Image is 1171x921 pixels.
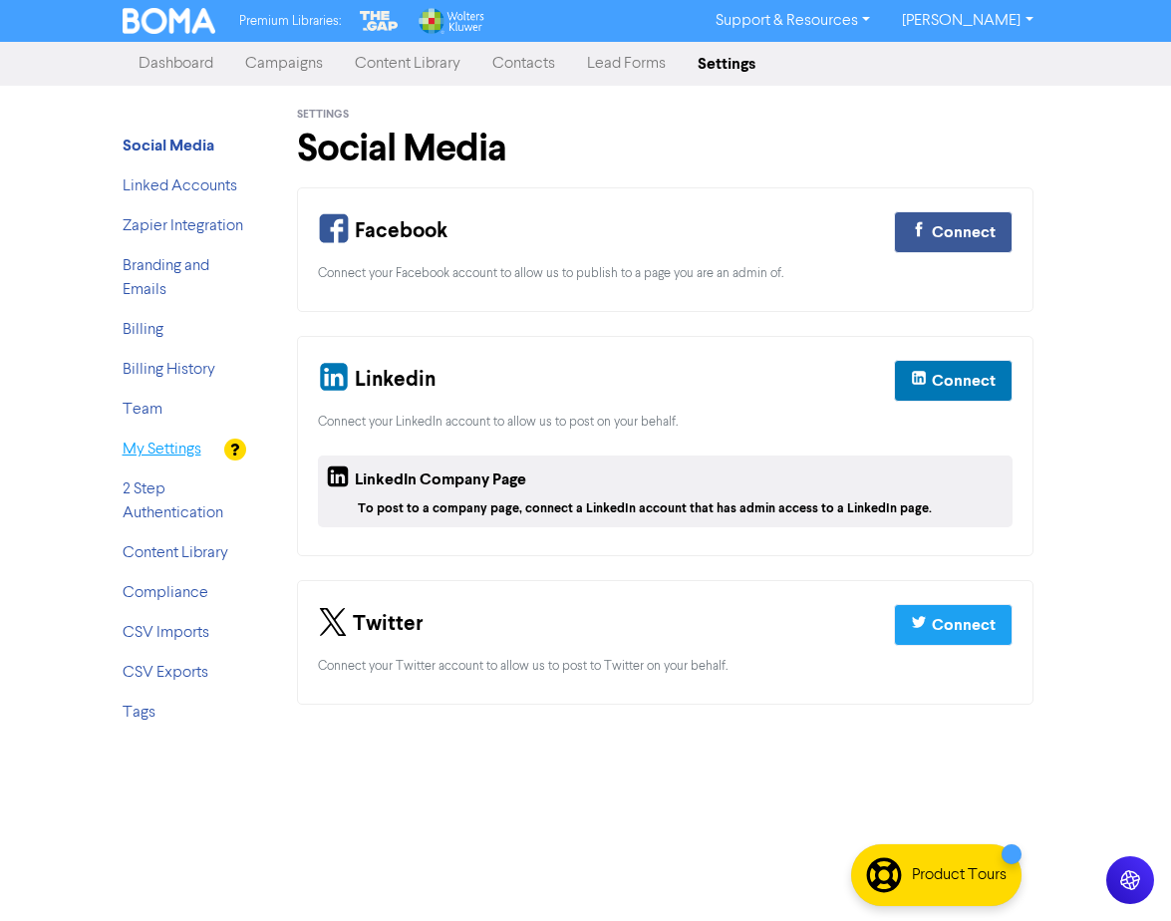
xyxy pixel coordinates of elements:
a: Team [123,402,162,418]
img: BOMA Logo [123,8,216,34]
a: 2 Step Authentication [123,481,223,521]
div: Connect [932,220,996,244]
a: Settings [682,44,771,84]
div: Your Linkedin and Company Page Connection [297,336,1034,555]
span: Premium Libraries: [239,15,341,28]
div: LinkedIn Company Page [326,463,526,499]
button: Connect [894,360,1013,402]
h1: Social Media [297,126,1034,171]
a: Tags [123,705,155,721]
a: Contacts [476,44,571,84]
a: Linked Accounts [123,178,237,194]
div: Facebook [318,208,447,256]
a: [PERSON_NAME] [886,5,1048,37]
a: My Settings [123,442,201,458]
a: Billing [123,322,163,338]
a: Content Library [339,44,476,84]
div: Twitter [318,601,424,649]
div: Connect [932,613,996,637]
div: Connect [932,369,996,393]
a: Social Media [123,139,214,154]
a: Billing History [123,362,215,378]
div: Connect your Twitter account to allow us to post to Twitter on your behalf. [318,657,1014,676]
a: Campaigns [229,44,339,84]
img: The Gap [357,8,401,34]
div: Connect your LinkedIn account to allow us to post on your behalf. [318,413,1014,432]
div: To post to a company page, connect a LinkedIn account that has admin access to a LinkedIn page. [358,499,1006,518]
span: Settings [297,108,349,122]
div: Linkedin [318,357,436,405]
iframe: Chat Widget [1071,825,1171,921]
img: Wolters Kluwer [417,8,484,34]
button: Connect [894,604,1013,646]
a: Branding and Emails [123,258,209,298]
div: Your Facebook Connection [297,187,1034,312]
a: Compliance [123,585,208,601]
strong: Social Media [123,136,214,155]
a: Zapier Integration [123,218,243,234]
a: Lead Forms [571,44,682,84]
div: Your Twitter Connection [297,580,1034,705]
a: Support & Resources [700,5,886,37]
a: CSV Imports [123,625,209,641]
div: Connect your Facebook account to allow us to publish to a page you are an admin of. [318,264,1014,283]
button: Connect [894,211,1013,253]
a: Content Library [123,545,228,561]
a: CSV Exports [123,665,208,681]
a: Dashboard [123,44,229,84]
